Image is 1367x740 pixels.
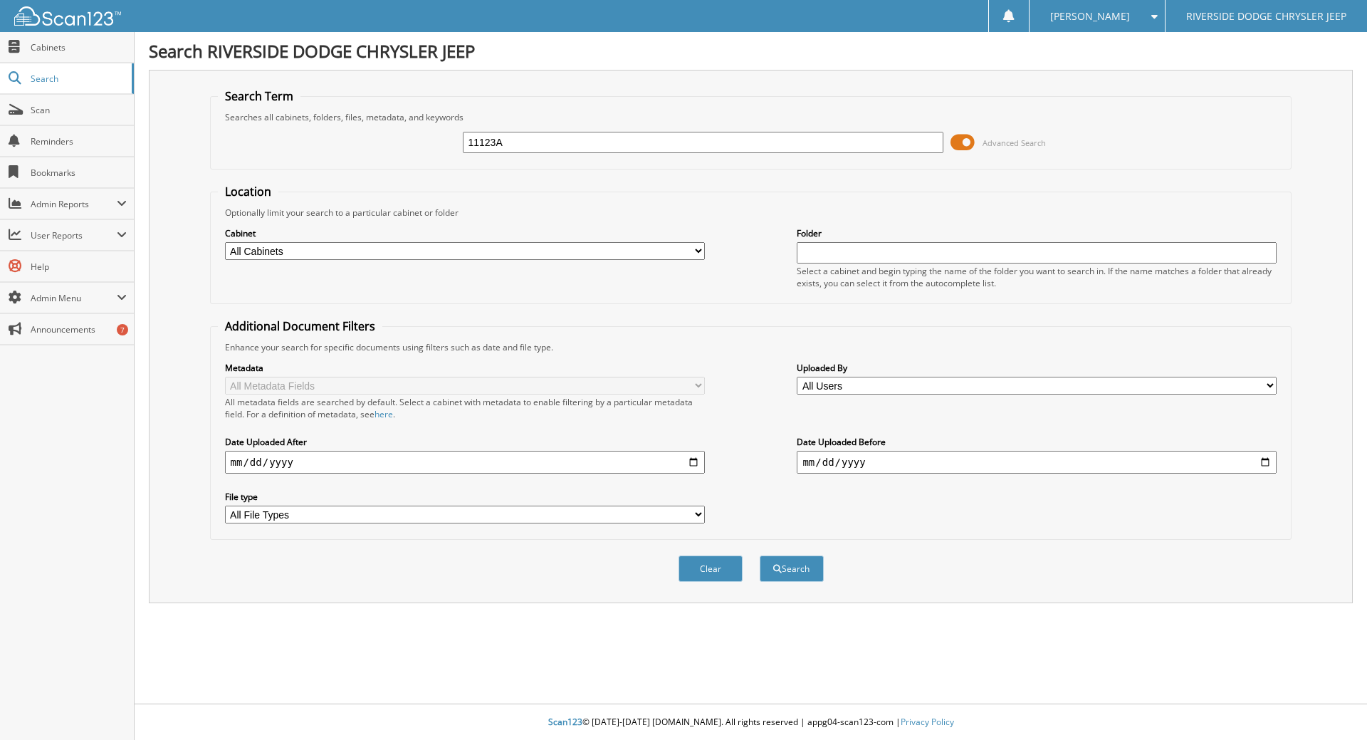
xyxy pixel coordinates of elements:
span: Scan123 [548,716,582,728]
div: Optionally limit your search to a particular cabinet or folder [218,207,1284,219]
button: Clear [679,556,743,582]
span: RIVERSIDE DODGE CHRYSLER JEEP [1186,12,1346,21]
img: scan123-logo-white.svg [14,6,121,26]
span: Admin Reports [31,198,117,210]
span: User Reports [31,229,117,241]
label: Date Uploaded After [225,436,705,448]
label: Cabinet [225,227,705,239]
a: Privacy Policy [901,716,954,728]
span: Announcements [31,323,127,335]
label: Uploaded By [797,362,1277,374]
input: end [797,451,1277,474]
span: Search [31,73,125,85]
span: Reminders [31,135,127,147]
div: Searches all cabinets, folders, files, metadata, and keywords [218,111,1284,123]
h1: Search RIVERSIDE DODGE CHRYSLER JEEP [149,39,1353,63]
legend: Location [218,184,278,199]
span: Bookmarks [31,167,127,179]
span: Scan [31,104,127,116]
span: Cabinets [31,41,127,53]
legend: Search Term [218,88,300,104]
label: File type [225,491,705,503]
div: Enhance your search for specific documents using filters such as date and file type. [218,341,1284,353]
div: Select a cabinet and begin typing the name of the folder you want to search in. If the name match... [797,265,1277,289]
div: 7 [117,324,128,335]
button: Search [760,556,824,582]
a: here [375,408,393,420]
label: Date Uploaded Before [797,436,1277,448]
label: Folder [797,227,1277,239]
div: All metadata fields are searched by default. Select a cabinet with metadata to enable filtering b... [225,396,705,420]
span: Help [31,261,127,273]
span: Admin Menu [31,292,117,304]
legend: Additional Document Filters [218,318,382,334]
span: [PERSON_NAME] [1050,12,1130,21]
input: start [225,451,705,474]
label: Metadata [225,362,705,374]
span: Advanced Search [983,137,1046,148]
div: © [DATE]-[DATE] [DOMAIN_NAME]. All rights reserved | appg04-scan123-com | [135,705,1367,740]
